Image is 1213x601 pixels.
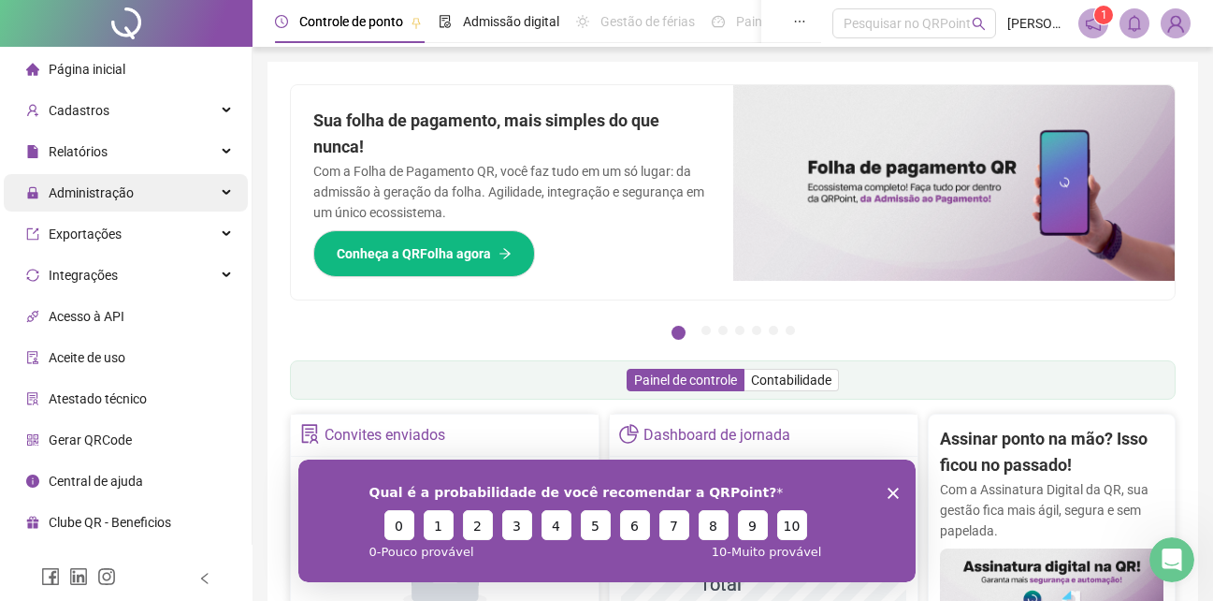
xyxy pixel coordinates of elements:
span: audit [26,351,39,364]
span: Admissão digital [463,14,559,29]
span: pushpin [411,17,422,28]
img: 86344 [1162,9,1190,37]
button: Conheça a QRFolha agora [313,230,535,277]
span: pie-chart [619,424,639,444]
button: 2 [701,326,711,335]
span: instagram [97,567,116,586]
p: Com a Folha de Pagamento QR, você faz tudo em um só lugar: da admissão à geração da folha. Agilid... [313,161,711,223]
span: api [26,310,39,323]
span: search [972,17,986,31]
button: 3 [718,326,728,335]
span: qrcode [26,433,39,447]
span: sync [26,269,39,282]
sup: 1 [1094,6,1113,24]
iframe: Pesquisa da QRPoint [298,460,916,582]
span: Painel do DP [736,14,809,29]
span: Contabilidade [751,373,831,388]
span: Página inicial [49,62,125,77]
span: Central de ajuda [49,474,143,489]
span: info-circle [26,475,39,488]
span: Aceite de uso [49,350,125,365]
span: export [26,227,39,241]
iframe: Intercom live chat [1149,537,1194,582]
p: Com a Assinatura Digital da QR, sua gestão fica mais ágil, segura e sem papelada. [940,479,1163,541]
span: Exportações [49,227,122,242]
button: 7 [786,326,795,335]
span: [PERSON_NAME] [1007,13,1067,34]
span: Relatórios [49,144,108,159]
span: bell [1126,15,1143,32]
span: Gerar QRCode [49,432,132,447]
span: ellipsis [793,15,806,28]
span: clock-circle [275,15,288,28]
span: Acesso à API [49,309,124,324]
span: Controle de ponto [299,14,403,29]
span: Atestado técnico [49,391,147,406]
span: file-done [439,15,452,28]
span: Cadastros [49,103,109,118]
span: lock [26,186,39,199]
h2: Assinar ponto na mão? Isso ficou no passado! [940,426,1163,479]
span: sun [576,15,589,28]
span: Gestão de férias [600,14,695,29]
span: left [198,572,211,585]
button: 5 [752,326,761,335]
span: Painel de controle [634,373,737,388]
span: file [26,145,39,158]
span: arrow-right [498,247,512,260]
span: home [26,63,39,76]
span: Clube QR - Beneficios [49,515,171,530]
span: dashboard [712,15,725,28]
span: gift [26,516,39,529]
span: solution [300,424,320,444]
img: banner%2F8d14a306-6205-4263-8e5b-06e9a85ad873.png [733,85,1176,281]
span: Conheça a QRFolha agora [337,243,491,264]
span: linkedin [69,567,88,586]
span: Integrações [49,268,118,283]
button: 1 [671,326,686,340]
span: Administração [49,185,134,200]
span: 1 [1101,8,1107,22]
span: solution [26,392,39,405]
div: Dashboard de jornada [643,419,790,451]
h2: Sua folha de pagamento, mais simples do que nunca! [313,108,711,161]
div: Convites enviados [325,419,445,451]
button: 4 [735,326,744,335]
span: user-add [26,104,39,117]
span: notification [1085,15,1102,32]
span: facebook [41,567,60,586]
button: 6 [769,326,778,335]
